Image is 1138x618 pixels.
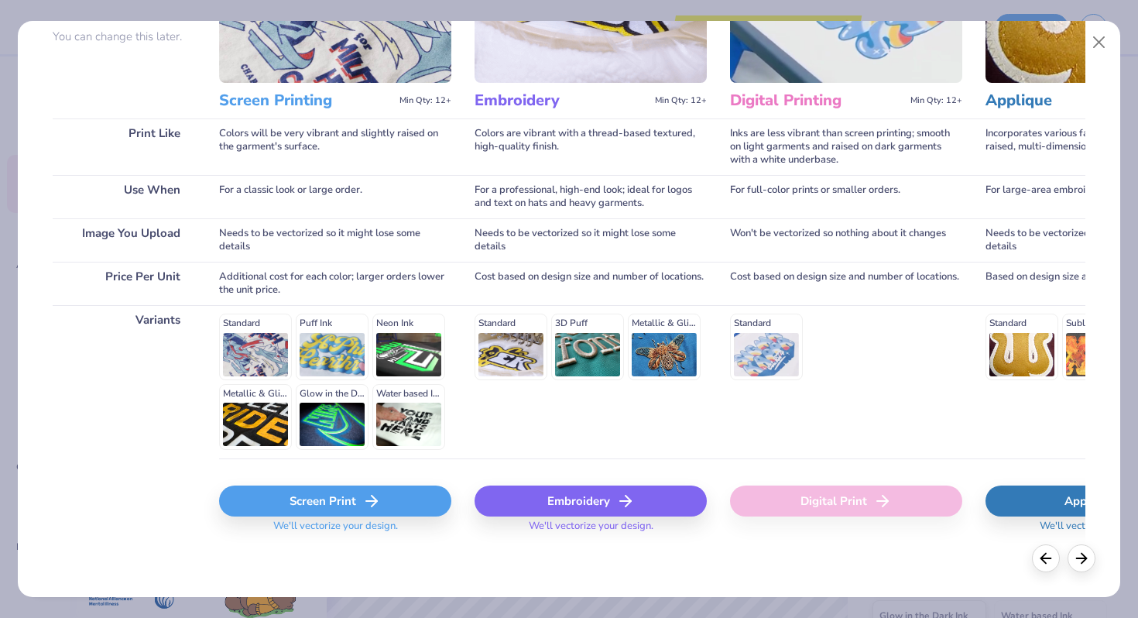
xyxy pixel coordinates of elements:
h3: Embroidery [475,91,649,111]
span: Min Qty: 12+ [399,95,451,106]
div: Price Per Unit [53,262,196,305]
button: Close [1085,28,1114,57]
span: Min Qty: 12+ [910,95,962,106]
div: Needs to be vectorized so it might lose some details [475,218,707,262]
div: Screen Print [219,486,451,517]
div: Variants [53,305,196,458]
div: For full-color prints or smaller orders. [730,175,962,218]
div: Digital Print [730,486,962,517]
div: Additional cost for each color; larger orders lower the unit price. [219,262,451,305]
span: Min Qty: 12+ [655,95,707,106]
div: Embroidery [475,486,707,517]
div: Cost based on design size and number of locations. [475,262,707,305]
div: Cost based on design size and number of locations. [730,262,962,305]
div: For a professional, high-end look; ideal for logos and text on hats and heavy garments. [475,175,707,218]
div: Colors are vibrant with a thread-based textured, high-quality finish. [475,118,707,175]
span: We'll vectorize your design. [523,520,660,542]
div: For a classic look or large order. [219,175,451,218]
div: Colors will be very vibrant and slightly raised on the garment's surface. [219,118,451,175]
span: We'll vectorize your design. [267,520,404,542]
div: Inks are less vibrant than screen printing; smooth on light garments and raised on dark garments ... [730,118,962,175]
div: Needs to be vectorized so it might lose some details [219,218,451,262]
h3: Screen Printing [219,91,393,111]
div: Use When [53,175,196,218]
p: You can change this later. [53,30,196,43]
h3: Digital Printing [730,91,904,111]
div: Print Like [53,118,196,175]
div: Image You Upload [53,218,196,262]
div: Won't be vectorized so nothing about it changes [730,218,962,262]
